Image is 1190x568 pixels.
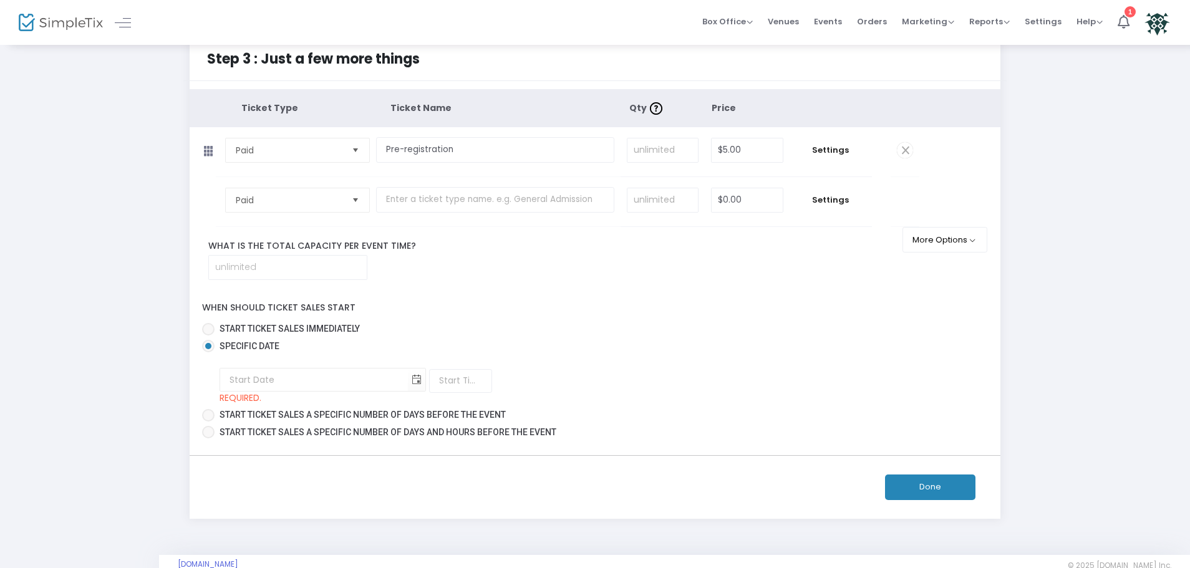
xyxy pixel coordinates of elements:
[857,6,887,37] span: Orders
[712,102,736,114] span: Price
[347,188,364,212] button: Select
[627,138,698,162] input: unlimited
[1025,6,1062,37] span: Settings
[902,16,954,27] span: Marketing
[376,137,614,163] input: Enter a ticket type name. e.g. General Admission
[712,188,783,212] input: Price
[347,138,364,162] button: Select
[712,138,783,162] input: Price
[796,194,866,206] span: Settings
[220,392,261,404] p: Required.
[796,144,866,156] span: Settings
[768,6,799,37] span: Venues
[241,102,298,114] span: Ticket Type
[201,49,595,89] div: Step 3 : Just a few more things
[199,239,909,253] label: What is the total capacity per event time?
[885,474,975,500] button: Done
[220,341,279,351] span: Specific Date
[629,102,665,114] span: Qty
[390,102,452,114] span: Ticket Name
[650,102,662,115] img: question-mark
[220,324,360,334] span: Start ticket sales immediately
[627,188,698,212] input: unlimited
[220,367,408,393] input: Start Date
[814,6,842,37] span: Events
[902,227,988,253] button: More Options
[1076,16,1103,27] span: Help
[209,256,367,279] input: unlimited
[220,427,556,437] span: Start ticket sales a specific number of days and hours before the event
[236,194,342,206] span: Paid
[1125,6,1136,17] div: 1
[969,16,1010,27] span: Reports
[429,369,492,393] input: Start Time
[408,367,425,393] button: Toggle calendar
[236,144,342,156] span: Paid
[376,187,614,213] input: Enter a ticket type name. e.g. General Admission
[220,410,506,420] span: Start ticket sales a specific number of days before the event
[702,16,753,27] span: Box Office
[202,301,356,314] label: When should ticket sales start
